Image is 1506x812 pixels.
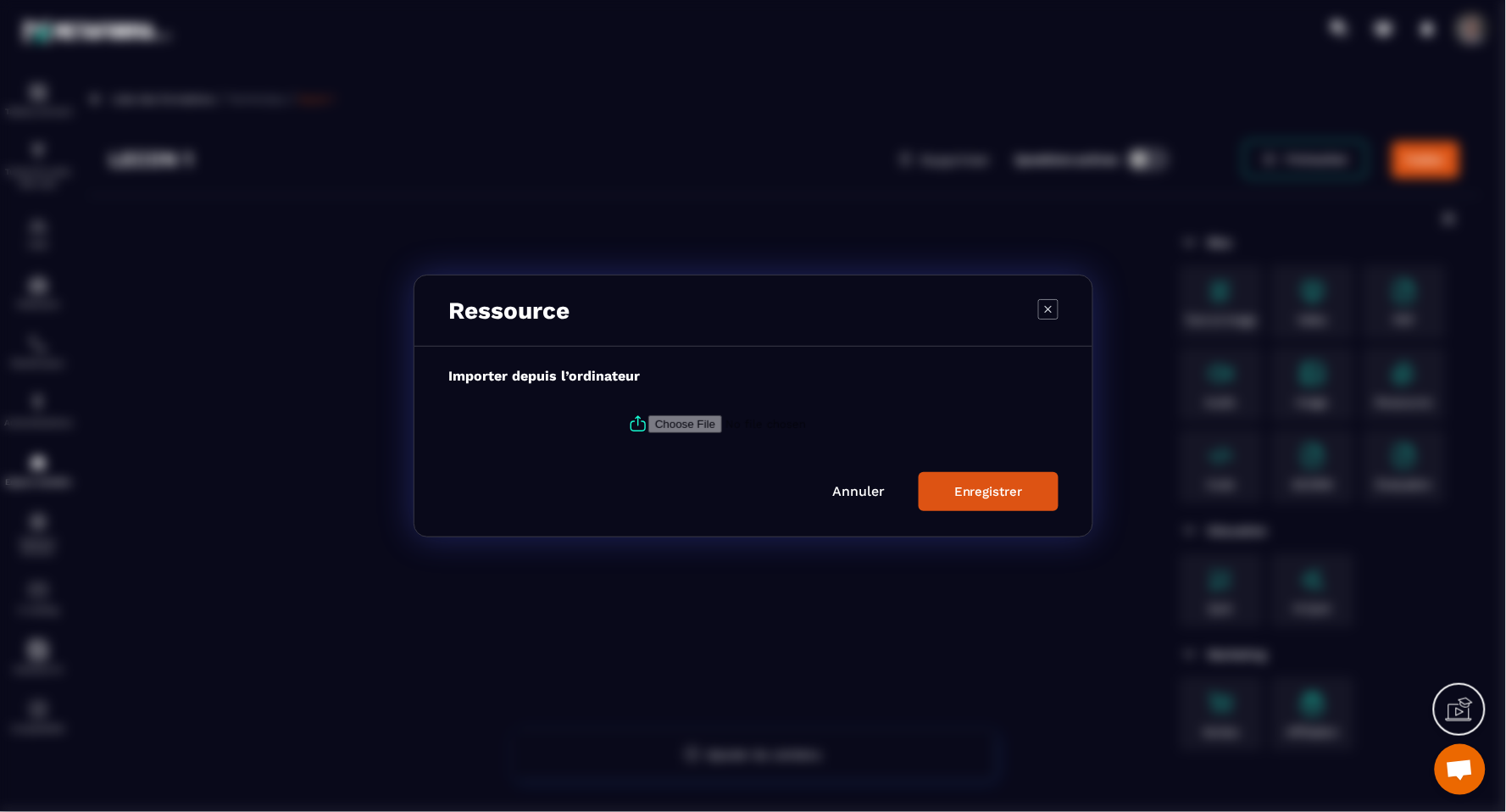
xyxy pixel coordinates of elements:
h3: Ressource [448,297,570,325]
div: Enregistrer [954,484,1023,499]
a: Annuler [832,483,885,499]
div: Ouvrir le chat [1435,744,1486,795]
button: Enregistrer [919,472,1059,511]
label: Importer depuis l’ordinateur [448,368,640,384]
